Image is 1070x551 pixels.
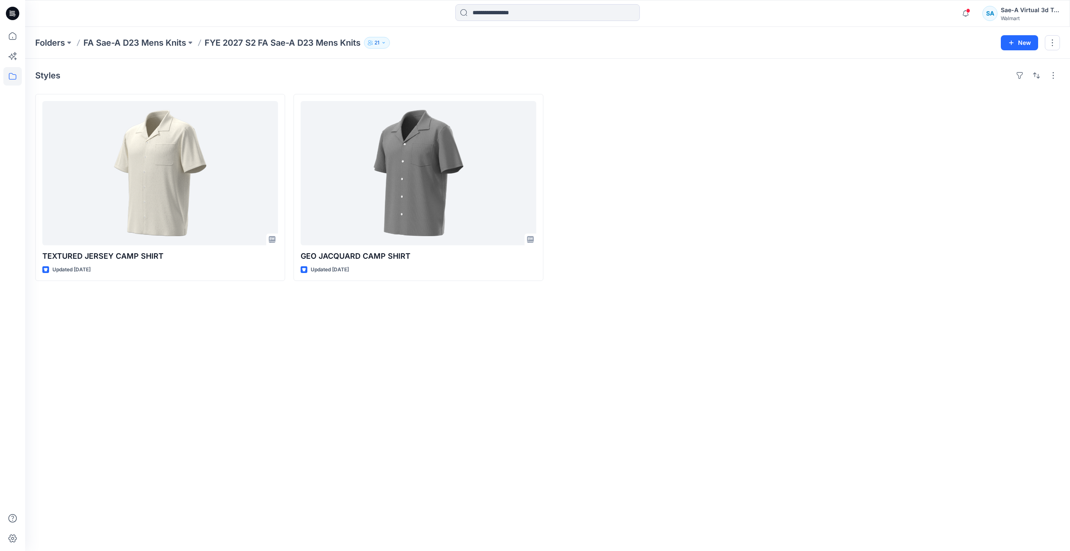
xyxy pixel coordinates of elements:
[1001,5,1060,15] div: Sae-A Virtual 3d Team
[35,37,65,49] a: Folders
[35,70,60,81] h4: Styles
[982,6,997,21] div: SA
[1001,15,1060,21] div: Walmart
[374,38,379,47] p: 21
[311,265,349,274] p: Updated [DATE]
[364,37,390,49] button: 21
[1001,35,1038,50] button: New
[301,250,536,262] p: GEO JACQUARD CAMP SHIRT
[42,101,278,245] a: TEXTURED JERSEY CAMP SHIRT
[301,101,536,245] a: GEO JACQUARD CAMP SHIRT
[205,37,361,49] p: FYE 2027 S2 FA Sae-A D23 Mens Knits
[52,265,91,274] p: Updated [DATE]
[83,37,186,49] a: FA Sae-A D23 Mens Knits
[42,250,278,262] p: TEXTURED JERSEY CAMP SHIRT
